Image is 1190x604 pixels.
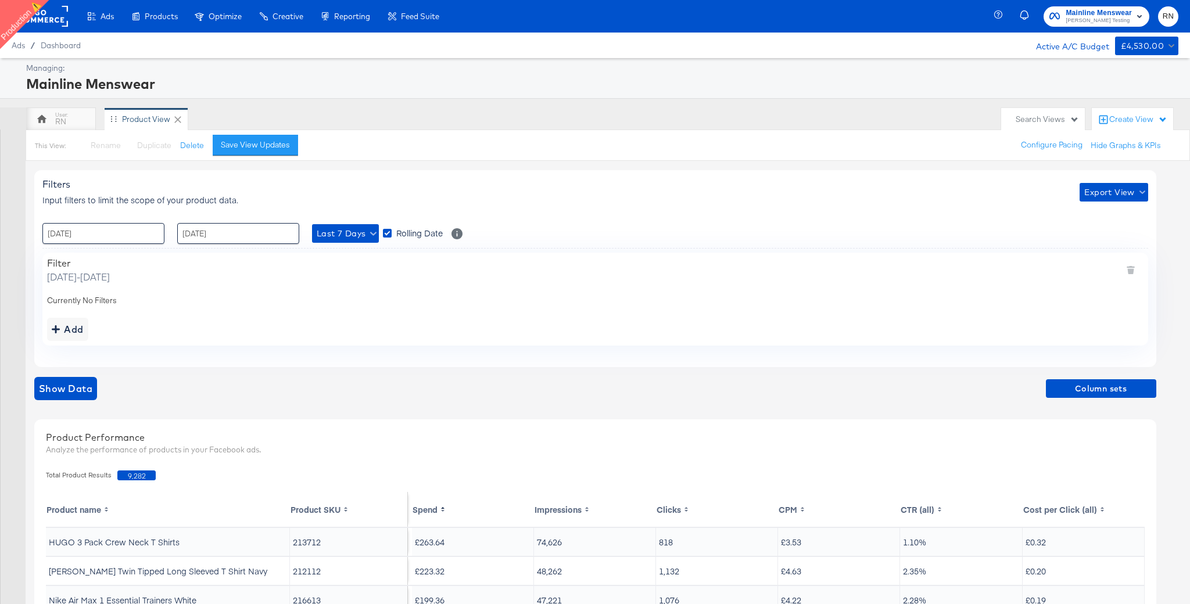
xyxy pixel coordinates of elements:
button: £4,530.00 [1115,37,1178,55]
button: Save View Updates [213,135,298,156]
td: £3.53 [778,528,900,556]
td: 1,132 [656,557,778,585]
div: Active A/C Budget [1024,37,1109,54]
a: Dashboard [41,41,81,50]
div: Currently No Filters [47,295,1144,306]
span: 9,282 [117,470,156,480]
div: This View: [35,141,66,150]
th: Toggle SortBy [412,492,534,527]
span: [DATE] - [DATE] [47,270,110,283]
button: showdata [34,377,97,400]
td: £4.63 [778,557,900,585]
td: £0.20 [1023,557,1145,585]
div: Add [52,321,84,337]
button: Export View [1080,183,1148,202]
th: Toggle SortBy [534,492,656,527]
td: £223.32 [412,557,534,585]
span: Total Product Results [46,470,117,480]
span: Show Data [39,380,92,397]
span: Rolling Date [396,227,443,239]
td: £263.64 [412,528,534,556]
button: Column sets [1046,379,1156,398]
div: Managing: [26,63,1175,74]
span: Filters [42,178,70,190]
span: Duplicate [137,140,171,150]
span: / [25,41,41,50]
th: Toggle SortBy [900,492,1022,527]
div: Analyze the performance of products in your Facebook ads. [46,444,1145,455]
td: 2.35% [900,557,1022,585]
span: Rename [91,140,121,150]
div: Mainline Menswear [26,74,1175,94]
span: Ads [12,41,25,50]
button: RN [1158,6,1178,27]
span: Optimize [209,12,242,21]
td: 48,262 [534,557,656,585]
div: Product View [122,114,170,125]
td: 213712 [290,528,408,556]
button: Last 7 Days [312,224,379,243]
span: Export View [1084,185,1143,200]
td: £0.32 [1023,528,1145,556]
button: addbutton [47,318,88,341]
th: Toggle SortBy [778,492,900,527]
th: Toggle SortBy [656,492,778,527]
div: RN [55,116,66,127]
div: Product Performance [46,431,1145,444]
button: Configure Pacing [1013,135,1091,156]
button: Mainline Menswear[PERSON_NAME] Testing [1044,6,1149,27]
span: RN [1163,10,1174,23]
td: 74,626 [534,528,656,556]
span: Ads [101,12,114,21]
th: Toggle SortBy [46,492,290,527]
div: Filter [47,257,110,269]
span: Last 7 Days [317,227,374,241]
span: Mainline Menswear [1066,7,1132,19]
td: HUGO 3 Pack Crew Neck T Shirts [46,528,290,556]
th: Toggle SortBy [1023,492,1145,527]
button: Delete [180,140,204,151]
td: 1.10% [900,528,1022,556]
div: Create View [1109,114,1167,125]
span: Creative [273,12,303,21]
span: Input filters to limit the scope of your product data. [42,194,238,206]
th: Toggle SortBy [290,492,408,527]
span: Products [145,12,178,21]
span: [PERSON_NAME] Testing [1066,16,1132,26]
td: 212112 [290,557,408,585]
div: £4,530.00 [1121,39,1164,53]
td: 818 [656,528,778,556]
span: Column sets [1051,382,1152,396]
span: Feed Suite [401,12,439,21]
div: Drag to reorder tab [110,116,117,122]
span: Reporting [334,12,370,21]
div: Search Views [1016,114,1079,125]
td: [PERSON_NAME] Twin Tipped Long Sleeved T Shirt Navy [46,557,290,585]
button: Hide Graphs & KPIs [1091,140,1161,151]
div: Save View Updates [221,139,290,150]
